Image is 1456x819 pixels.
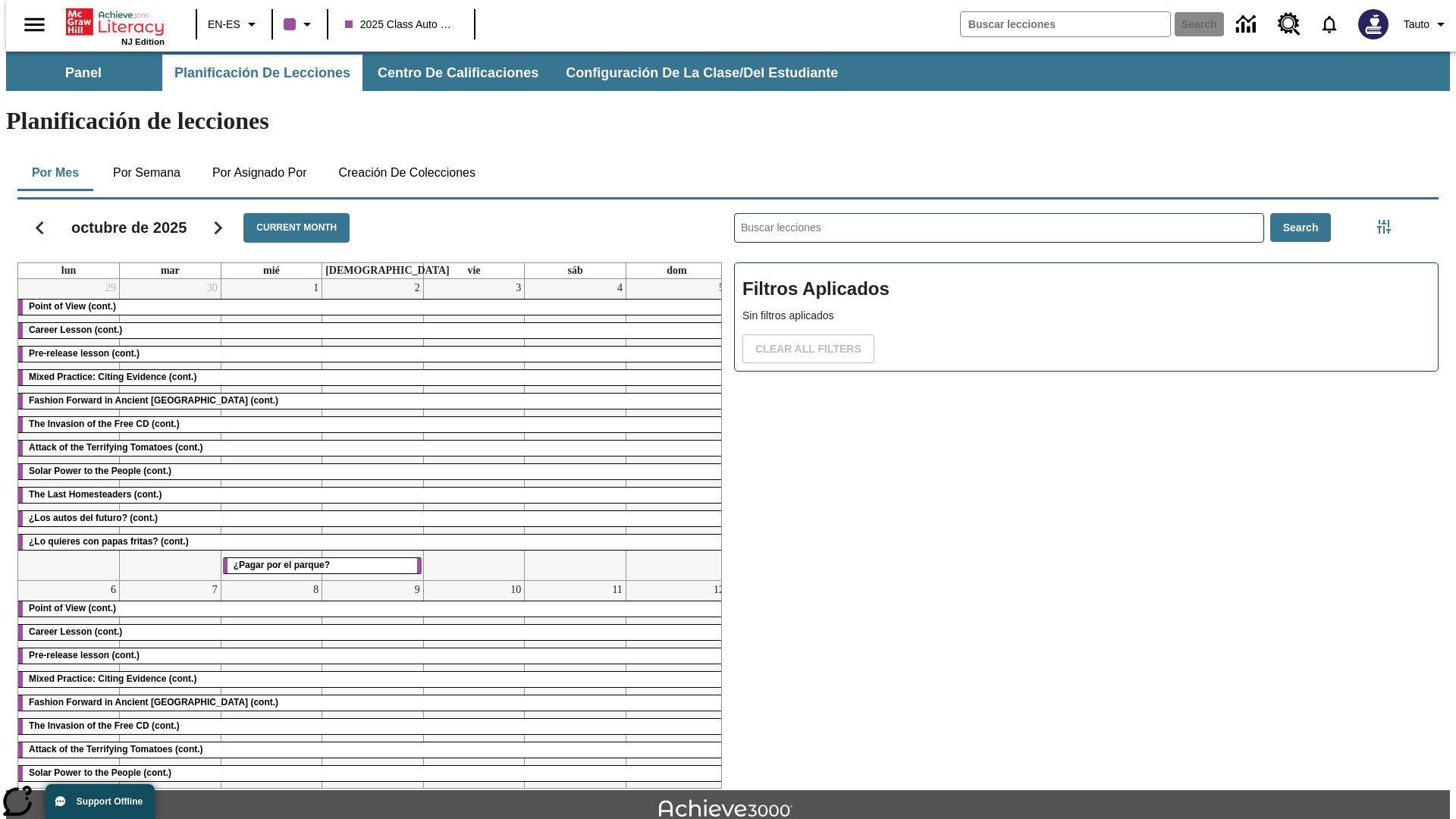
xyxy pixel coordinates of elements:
a: Centro de recursos, Se abrirá en una pestaña nueva. [1269,4,1310,45]
div: Solar Power to the People (cont.) [18,464,727,479]
div: Point of View (cont.) [18,300,727,315]
td: 5 de octubre de 2025 [626,279,727,581]
span: Attack of the Terrifying Tomatoes (cont.) [29,442,203,453]
a: 2 de octubre de 2025 [412,279,423,297]
button: Por mes [17,155,93,191]
span: The Invasion of the Free CD (cont.) [29,419,180,429]
button: Panel [8,55,159,91]
a: 1 de octubre de 2025 [310,279,322,297]
p: Sin filtros aplicados [742,308,1430,324]
a: 4 de octubre de 2025 [614,279,626,297]
span: Career Lesson (cont.) [29,325,122,335]
a: 30 de septiembre de 2025 [204,279,221,297]
span: Point of View (cont.) [29,301,116,312]
button: Support Offline [45,784,155,819]
button: Centro de calificaciones [366,55,551,91]
button: Search [1270,213,1332,243]
a: 7 de octubre de 2025 [209,581,221,599]
div: Mixed Practice: Citing Evidence (cont.) [18,672,727,687]
span: Panel [65,64,102,82]
span: ¿Pagar por el parque? [234,560,330,570]
a: 9 de octubre de 2025 [412,581,423,599]
div: ¿Los autos del futuro? (cont.) [18,511,727,526]
div: Calendario [5,193,722,789]
button: Language: EN-ES, Selecciona un idioma [202,11,267,38]
input: search field [961,12,1170,36]
a: 10 de octubre de 2025 [507,581,524,599]
button: El color de la clase es morado/púrpura. Cambiar el color de la clase. [278,11,322,38]
h2: Filtros Aplicados [742,271,1430,308]
a: 11 de octubre de 2025 [609,581,625,599]
div: Fashion Forward in Ancient Rome (cont.) [18,394,727,409]
span: Planificación de lecciones [174,64,350,82]
div: Pre-release lesson (cont.) [18,347,727,362]
div: Attack of the Terrifying Tomatoes (cont.) [18,441,727,456]
span: Tauto [1404,17,1429,33]
button: Menú lateral de filtros [1369,212,1399,242]
div: Career Lesson (cont.) [18,625,727,640]
span: Configuración de la clase/del estudiante [566,64,838,82]
a: Notificaciones [1310,5,1349,44]
button: Regresar [20,209,59,247]
span: Point of View (cont.) [29,603,116,613]
div: ¿Lo quieres con papas fritas? (cont.) [18,535,727,550]
a: 8 de octubre de 2025 [310,581,322,599]
button: Current Month [243,213,350,243]
img: Avatar [1358,9,1389,39]
span: Fashion Forward in Ancient Rome (cont.) [29,395,278,406]
button: Planificación de lecciones [162,55,362,91]
span: The Invasion of the Free CD (cont.) [29,720,180,731]
a: martes [158,263,183,278]
span: ¿Los autos del futuro? (cont.) [29,513,158,523]
div: ¿Pagar por el parque? [223,558,422,573]
a: jueves [322,263,453,278]
a: miércoles [260,263,283,278]
td: 4 de octubre de 2025 [525,279,626,581]
div: Pre-release lesson (cont.) [18,648,727,664]
div: The Last Homesteaders (cont.) [18,488,727,503]
a: viernes [464,263,483,278]
div: Portada [66,5,165,46]
button: Configuración de la clase/del estudiante [554,55,850,91]
span: ¿Lo quieres con papas fritas? (cont.) [29,536,189,547]
button: Escoja un nuevo avatar [1349,5,1398,44]
div: Filtros Aplicados [734,262,1439,372]
td: 30 de septiembre de 2025 [120,279,221,581]
button: Creación de colecciones [326,155,488,191]
span: Mixed Practice: Citing Evidence (cont.) [29,372,196,382]
span: Pre-release lesson (cont.) [29,650,140,661]
a: 29 de septiembre de 2025 [102,279,119,297]
span: Mixed Practice: Citing Evidence (cont.) [29,673,196,684]
div: Mixed Practice: Citing Evidence (cont.) [18,370,727,385]
span: Fashion Forward in Ancient Rome (cont.) [29,697,278,708]
button: Por asignado por [200,155,319,191]
div: The Invasion of the Free CD (cont.) [18,417,727,432]
span: NJ Edition [121,37,165,46]
a: 5 de octubre de 2025 [716,279,727,297]
td: 29 de septiembre de 2025 [18,279,120,581]
div: Career Lesson (cont.) [18,323,727,338]
button: Por semana [101,155,193,191]
td: 3 de octubre de 2025 [423,279,525,581]
span: 2025 Class Auto Grade 13 [345,17,457,33]
td: 2 de octubre de 2025 [322,279,424,581]
div: Attack of the Terrifying Tomatoes (cont.) [18,742,727,758]
span: Solar Power to the People (cont.) [29,767,171,778]
input: Buscar lecciones [735,214,1263,242]
a: 6 de octubre de 2025 [108,581,119,599]
a: 12 de octubre de 2025 [711,581,727,599]
button: Abrir el menú lateral [12,2,57,47]
span: Attack of the Terrifying Tomatoes (cont.) [29,744,203,755]
a: sábado [564,263,585,278]
a: lunes [58,263,79,278]
div: The Invasion of the Free CD (cont.) [18,719,727,734]
span: EN-ES [208,17,240,33]
div: Fashion Forward in Ancient Rome (cont.) [18,695,727,711]
span: Career Lesson (cont.) [29,626,122,637]
span: Pre-release lesson (cont.) [29,348,140,359]
td: 1 de octubre de 2025 [221,279,322,581]
a: 3 de octubre de 2025 [513,279,524,297]
div: Buscar [722,193,1439,789]
span: Solar Power to the People (cont.) [29,466,171,476]
a: Centro de información [1227,4,1269,45]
